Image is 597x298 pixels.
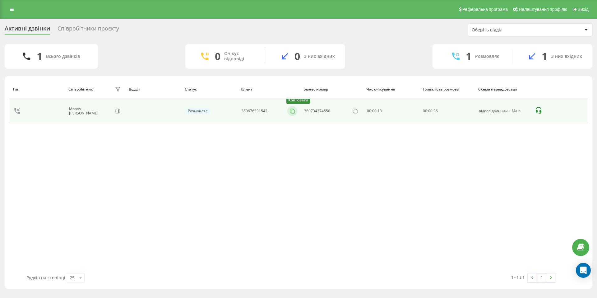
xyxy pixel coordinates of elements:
[185,108,210,114] div: Розмовляє
[224,51,256,62] div: Очікує відповіді
[423,109,438,113] div: : :
[70,275,75,281] div: 25
[519,7,567,12] span: Налаштування профілю
[304,54,335,59] div: З них вхідних
[537,273,546,282] a: 1
[576,263,591,278] div: Open Intercom Messenger
[69,107,112,116] div: Мороз [PERSON_NAME]
[475,54,499,59] div: Розмовляє
[12,87,62,91] div: Тип
[58,25,119,35] div: Співробітники проєкту
[215,50,220,62] div: 0
[422,87,472,91] div: Тривалість розмови
[5,25,50,35] div: Активні дзвінки
[286,97,310,104] div: Копіювати
[185,87,235,91] div: Статус
[423,108,427,114] span: 00
[433,108,438,114] span: 36
[551,54,582,59] div: З них вхідних
[367,109,416,113] div: 00:00:13
[68,87,93,91] div: Співробітник
[479,109,528,113] div: відповідальний + Main
[294,50,300,62] div: 0
[366,87,416,91] div: Час очікування
[478,87,528,91] div: Схема переадресації
[462,7,508,12] span: Реферальна програма
[241,109,267,113] div: 380676331542
[303,87,360,91] div: Бізнес номер
[26,275,65,281] span: Рядків на сторінці
[304,109,330,113] div: 380734374550
[472,27,546,33] div: Оберіть відділ
[129,87,179,91] div: Відділ
[428,108,433,114] span: 00
[578,7,589,12] span: Вихід
[466,50,471,62] div: 1
[542,50,547,62] div: 1
[241,87,298,91] div: Клієнт
[46,54,80,59] div: Всього дзвінків
[37,50,42,62] div: 1
[511,274,525,280] div: 1 - 1 з 1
